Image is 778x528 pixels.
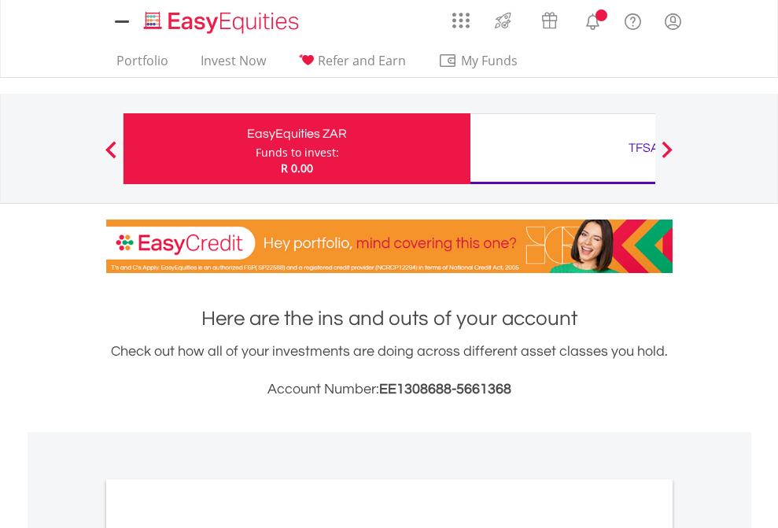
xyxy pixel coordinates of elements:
button: Previous [95,149,127,164]
a: Portfolio [110,53,175,77]
h1: Here are the ins and outs of your account [106,305,673,333]
img: vouchers-v2.svg [536,8,562,33]
a: My Profile [653,4,693,39]
img: EasyCredit Promotion Banner [106,220,673,273]
a: Notifications [573,4,613,35]
span: EE1308688-5661368 [379,382,511,397]
span: R 0.00 [281,161,313,175]
a: Vouchers [526,4,573,33]
a: Invest Now [194,53,272,77]
span: My Funds [438,50,541,71]
img: grid-menu-icon.svg [452,12,470,29]
a: Refer and Earn [292,53,412,77]
div: Check out how all of your investments are doing across different asset classes you hold. [106,341,673,401]
h3: Account Number: [106,378,673,401]
a: FAQ's and Support [613,4,653,35]
img: EasyEquities_Logo.png [141,9,305,35]
a: Home page [138,4,305,35]
div: Funds to invest: [256,145,339,161]
img: thrive-v2.svg [490,8,516,33]
button: Next [651,149,683,164]
span: Refer and Earn [318,52,406,69]
a: AppsGrid [442,4,480,29]
div: EasyEquities ZAR [133,123,461,145]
